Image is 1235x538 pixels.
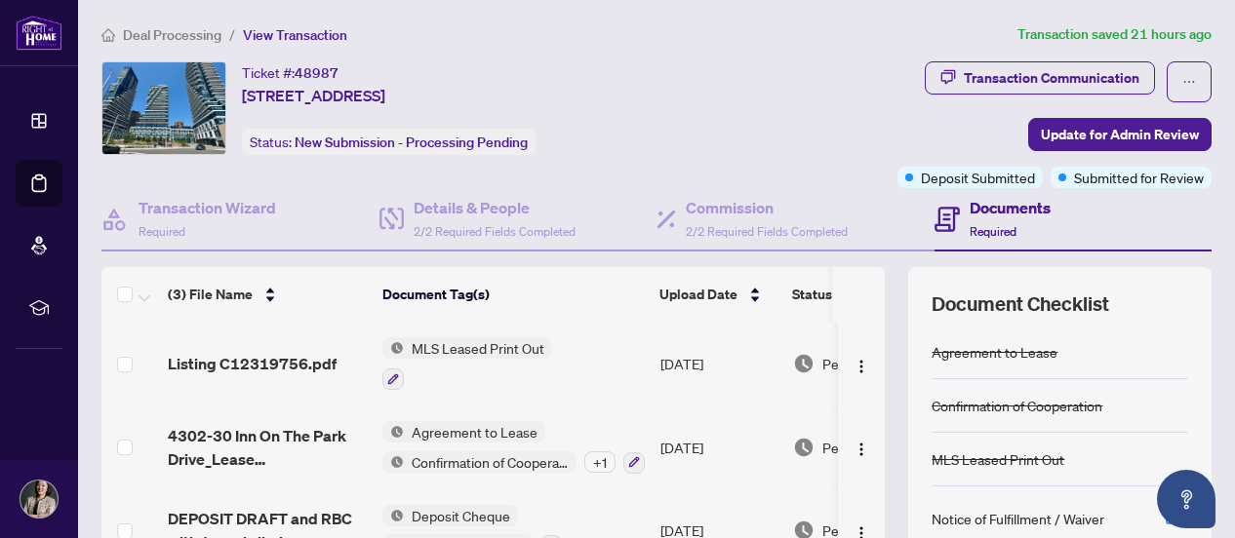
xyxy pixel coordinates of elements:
button: Transaction Communication [925,61,1155,95]
th: Upload Date [652,267,784,322]
span: View Transaction [243,26,347,44]
h4: Documents [970,196,1051,219]
article: Transaction saved 21 hours ago [1017,23,1212,46]
span: MLS Leased Print Out [404,337,552,359]
span: New Submission - Processing Pending [295,134,528,151]
td: [DATE] [653,405,785,489]
button: Logo [846,432,877,463]
span: Agreement to Lease [404,421,545,442]
h4: Commission [686,196,848,219]
div: Agreement to Lease [932,341,1057,363]
div: + 1 [584,451,616,473]
span: Document Checklist [932,290,1109,318]
span: Pending Review [822,437,920,458]
img: Logo [854,442,869,457]
div: Notice of Fulfillment / Waiver [932,508,1104,529]
span: Required [139,224,185,239]
img: logo [16,15,62,51]
span: Deposit Cheque [404,505,518,526]
img: IMG-C12319756_1.jpg [102,62,225,154]
td: [DATE] [653,322,785,405]
span: 4302-30 Inn On The Park Drive_Lease Agreement_ACCEPTED.pdf [168,424,367,471]
h4: Transaction Wizard [139,196,276,219]
span: Pending Review [822,353,920,374]
img: Status Icon [382,451,404,473]
span: Listing C12319756.pdf [168,352,337,375]
span: Deal Processing [123,26,221,44]
th: (3) File Name [160,267,375,322]
img: Status Icon [382,337,404,359]
button: Logo [846,348,877,379]
span: 2/2 Required Fields Completed [686,224,848,239]
span: Upload Date [659,284,737,305]
span: 2/2 Required Fields Completed [414,224,576,239]
img: Document Status [793,353,815,374]
button: Update for Admin Review [1028,118,1212,151]
span: Update for Admin Review [1041,119,1199,150]
span: Status [792,284,832,305]
span: Confirmation of Cooperation [404,451,577,473]
div: Ticket #: [242,61,339,84]
span: Required [970,224,1016,239]
img: Status Icon [382,505,404,526]
button: Status IconMLS Leased Print Out [382,337,552,390]
div: Status: [242,129,536,155]
div: MLS Leased Print Out [932,448,1064,470]
div: Transaction Communication [964,62,1139,94]
span: 48987 [295,64,339,82]
span: [STREET_ADDRESS] [242,84,385,107]
h4: Details & People [414,196,576,219]
img: Profile Icon [20,480,58,518]
span: Deposit Submitted [921,167,1035,188]
button: Open asap [1157,470,1215,528]
li: / [229,23,235,46]
span: (3) File Name [168,284,253,305]
th: Status [784,267,950,322]
img: Document Status [793,437,815,458]
img: Status Icon [382,421,404,442]
img: Logo [854,359,869,374]
span: ellipsis [1182,75,1196,89]
span: Submitted for Review [1074,167,1204,188]
th: Document Tag(s) [375,267,652,322]
span: home [101,28,115,42]
button: Status IconAgreement to LeaseStatus IconConfirmation of Cooperation+1 [382,421,645,474]
div: Confirmation of Cooperation [932,395,1102,416]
